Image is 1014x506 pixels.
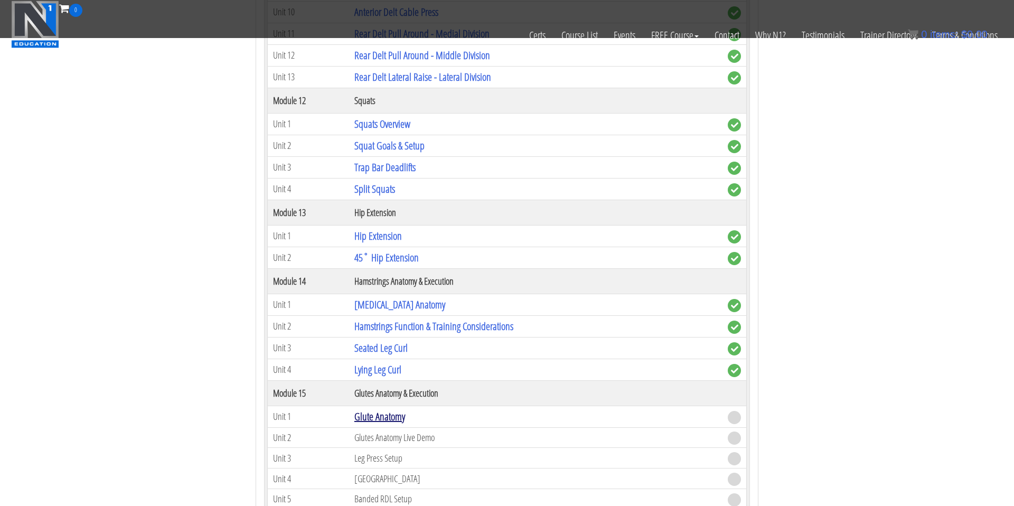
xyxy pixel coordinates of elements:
[924,17,1006,54] a: Terms & Conditions
[908,29,918,40] img: icon11.png
[354,182,395,196] a: Split Squats
[354,138,425,153] a: Squat Goals & Setup
[268,156,349,178] td: Unit 3
[69,4,82,17] span: 0
[728,162,741,175] span: complete
[354,160,416,174] a: Trap Bar Deadlifts
[852,17,924,54] a: Trainer Directory
[908,29,988,40] a: 0 items: $0.00
[728,252,741,265] span: complete
[354,48,490,62] a: Rear Delt Pull Around - Middle Division
[747,17,794,54] a: Why N1?
[349,427,722,448] td: Glutes Anatomy Live Demo
[354,117,410,131] a: Squats Overview
[728,140,741,153] span: complete
[268,294,349,315] td: Unit 1
[354,250,419,265] a: 45˚ Hip Extension
[59,1,82,15] a: 0
[961,29,967,40] span: $
[268,406,349,427] td: Unit 1
[349,268,722,294] th: Hamstrings Anatomy & Execution
[728,321,741,334] span: complete
[354,297,445,312] a: [MEDICAL_DATA] Anatomy
[354,229,402,243] a: Hip Extension
[930,29,958,40] span: items:
[268,44,349,66] td: Unit 12
[268,268,349,294] th: Module 14
[268,178,349,200] td: Unit 4
[268,337,349,359] td: Unit 3
[728,50,741,63] span: complete
[268,225,349,247] td: Unit 1
[961,29,988,40] bdi: 0.00
[728,71,741,85] span: complete
[728,118,741,132] span: complete
[354,341,408,355] a: Seated Leg Curl
[268,468,349,489] td: Unit 4
[354,70,491,84] a: Rear Delt Lateral Raise - Lateral Division
[728,183,741,196] span: complete
[354,409,405,424] a: Glute Anatomy
[728,342,741,355] span: complete
[349,380,722,406] th: Glutes Anatomy & Execution
[728,364,741,377] span: complete
[553,17,606,54] a: Course List
[643,17,707,54] a: FREE Course
[354,362,401,377] a: Lying Leg Curl
[707,17,747,54] a: Contact
[268,200,349,225] th: Module 13
[268,66,349,88] td: Unit 13
[11,1,59,48] img: n1-education
[268,135,349,156] td: Unit 2
[349,468,722,489] td: [GEOGRAPHIC_DATA]
[794,17,852,54] a: Testimonials
[354,319,513,333] a: Hamstrings Function & Training Considerations
[606,17,643,54] a: Events
[268,315,349,337] td: Unit 2
[268,247,349,268] td: Unit 2
[921,29,927,40] span: 0
[268,427,349,448] td: Unit 2
[728,230,741,243] span: complete
[349,448,722,468] td: Leg Press Setup
[268,448,349,468] td: Unit 3
[521,17,553,54] a: Certs
[268,380,349,406] th: Module 15
[268,359,349,380] td: Unit 4
[268,113,349,135] td: Unit 1
[349,88,722,113] th: Squats
[728,299,741,312] span: complete
[349,200,722,225] th: Hip Extension
[268,88,349,113] th: Module 12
